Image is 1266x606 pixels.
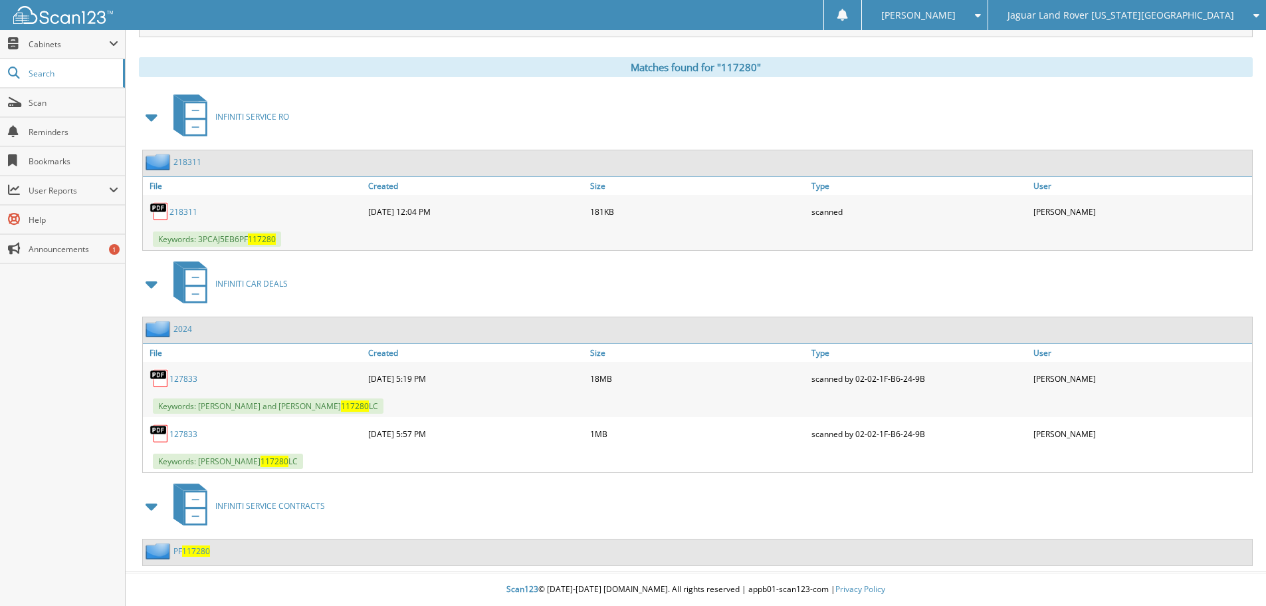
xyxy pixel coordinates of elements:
[150,424,169,444] img: PDF.png
[808,365,1030,392] div: scanned by 02-02-1F-B6-24-9B
[29,68,116,79] span: Search
[143,344,365,362] a: File
[29,126,118,138] span: Reminders
[146,321,173,337] img: folder2.png
[173,323,192,335] a: 2024
[153,398,383,414] span: Keywords: [PERSON_NAME] and [PERSON_NAME] LC
[1030,365,1252,392] div: [PERSON_NAME]
[587,177,809,195] a: Size
[365,198,587,225] div: [DATE] 12:04 PM
[169,428,197,440] a: 127833
[169,373,197,384] a: 127833
[587,344,809,362] a: Size
[1007,11,1234,19] span: Jaguar Land Rover [US_STATE][GEOGRAPHIC_DATA]
[29,185,109,196] span: User Reports
[146,543,173,559] img: folder2.png
[587,365,809,392] div: 18MB
[587,198,809,225] div: 181KB
[29,214,118,226] span: Help
[29,97,118,108] span: Scan
[587,420,809,447] div: 1MB
[139,57,1253,77] div: Matches found for "117280"
[248,233,276,245] span: 117280
[165,480,325,532] a: INFINITI SERVICE CONTRACTS
[881,11,956,19] span: [PERSON_NAME]
[150,202,169,222] img: PDF.png
[1030,198,1252,225] div: [PERSON_NAME]
[29,243,118,255] span: Announcements
[126,573,1266,606] div: © [DATE]-[DATE] [DOMAIN_NAME]. All rights reserved | appb01-scan123-com |
[808,344,1030,362] a: Type
[1030,420,1252,447] div: [PERSON_NAME]
[109,244,120,255] div: 1
[808,420,1030,447] div: scanned by 02-02-1F-B6-24-9B
[215,500,325,512] span: INFINITI SERVICE CONTRACTS
[1030,344,1252,362] a: User
[29,156,118,167] span: Bookmarks
[173,156,201,168] a: 218311
[13,6,113,24] img: scan123-logo-white.svg
[341,400,369,412] span: 117280
[153,231,281,247] span: Keywords: 3PCAJ5EB6PF
[153,454,303,469] span: Keywords: [PERSON_NAME] LC
[165,90,289,143] a: INFINITI SERVICE RO
[215,111,289,122] span: INFINITI SERVICE RO
[365,365,587,392] div: [DATE] 5:19 PM
[365,177,587,195] a: Created
[165,257,288,310] a: INFINITI CAR DEALS
[29,39,109,50] span: Cabinets
[261,456,288,467] span: 117280
[182,545,210,557] span: 117280
[143,177,365,195] a: File
[146,154,173,170] img: folder2.png
[808,198,1030,225] div: scanned
[365,420,587,447] div: [DATE] 5:57 PM
[808,177,1030,195] a: Type
[835,583,885,595] a: Privacy Policy
[173,545,210,557] a: PF117280
[215,278,288,289] span: INFINITI CAR DEALS
[169,206,197,218] a: 218311
[365,344,587,362] a: Created
[1030,177,1252,195] a: User
[150,369,169,388] img: PDF.png
[506,583,538,595] span: Scan123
